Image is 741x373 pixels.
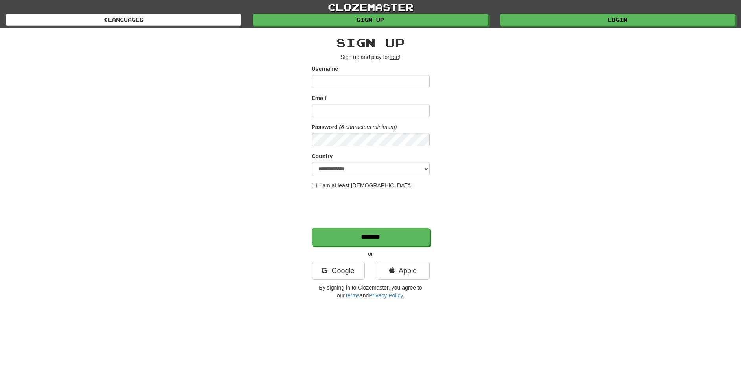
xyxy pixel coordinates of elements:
label: Email [312,94,326,102]
p: By signing in to Clozemaster, you agree to our and . [312,284,430,299]
u: free [390,54,399,60]
a: Sign up [253,14,488,26]
input: I am at least [DEMOGRAPHIC_DATA] [312,183,317,188]
iframe: reCAPTCHA [312,193,431,224]
label: Country [312,152,333,160]
a: Apple [377,262,430,280]
a: Google [312,262,365,280]
h2: Sign up [312,36,430,49]
a: Login [500,14,735,26]
em: (6 characters minimum) [339,124,397,130]
label: I am at least [DEMOGRAPHIC_DATA] [312,181,413,189]
label: Username [312,65,338,73]
p: Sign up and play for ! [312,53,430,61]
a: Privacy Policy [369,292,403,299]
a: Languages [6,14,241,26]
p: or [312,250,430,258]
a: Terms [345,292,360,299]
label: Password [312,123,338,131]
